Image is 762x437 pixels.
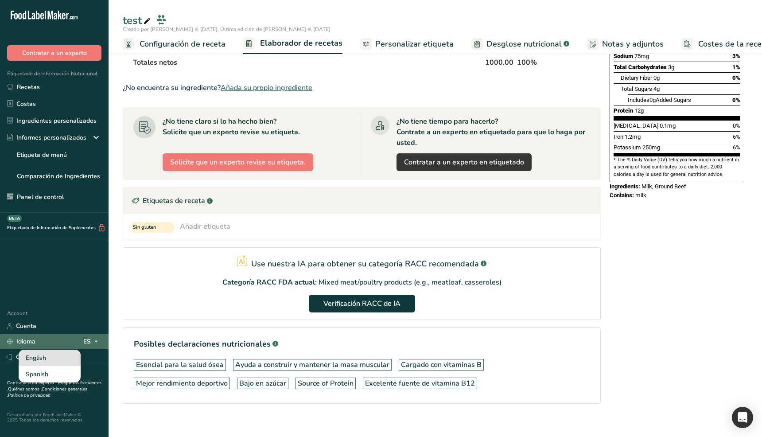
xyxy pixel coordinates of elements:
h1: Posibles declaraciones nutricionales [134,338,590,350]
div: Etiquetas de receta [123,187,600,214]
div: BETA [7,215,22,222]
a: Desglose nutricional [471,34,569,54]
span: Añada su propio ingrediente [221,82,312,93]
div: ¿No tiene claro si lo ha hecho bien? Solicite que un experto revise su etiqueta. [163,116,300,137]
th: 100% [515,53,560,71]
span: 0g [649,97,656,103]
a: Personalizar etiqueta [360,34,454,54]
button: Contratar a un experto [7,45,101,61]
th: Totales netos [131,53,483,71]
span: Contains: [610,192,634,199]
th: 1000.00 [483,53,515,71]
span: 250mg [642,144,660,151]
a: Notas y adjuntos [587,34,664,54]
a: Quiénes somos . [8,386,42,392]
span: 0% [733,122,740,129]
span: 0.1mg [660,122,676,129]
span: 0% [732,97,740,103]
div: Bajo en azúcar [239,378,286,389]
span: 6% [733,144,740,151]
div: Informes personalizados [7,133,86,142]
div: Cargado con vitaminas B [401,359,482,370]
div: Mejor rendimiento deportivo [136,378,228,389]
div: test [123,12,152,28]
span: 75mg [634,53,649,59]
span: 12g [634,107,644,114]
span: 1% [732,64,740,70]
div: Source of Protein [298,378,354,389]
div: Spanish [19,366,81,382]
span: 3% [732,53,740,59]
span: 1.2mg [625,133,641,140]
span: Creado por [PERSON_NAME] el [DATE], Última edición de [PERSON_NAME] el [DATE] [123,26,330,33]
div: English [19,350,81,366]
span: Total Carbohydrates [614,64,667,70]
section: * The % Daily Value (DV) tells you how much a nutrient in a serving of food contributes to a dail... [614,156,740,178]
span: Protein [614,107,633,114]
a: Política de privacidad [8,392,51,398]
span: 4g [653,86,660,92]
div: ES [83,336,101,347]
a: Condiciones generales . [7,386,87,398]
div: ¿No tiene tiempo para hacerlo? Contrate a un experto en etiquetado para que lo haga por usted. [397,116,590,148]
span: 0% [732,74,740,81]
span: Includes Added Sugars [628,97,691,103]
span: Iron [614,133,623,140]
span: 6% [733,133,740,140]
a: Configuración de receta [123,34,225,54]
span: Personalizar etiqueta [375,38,454,50]
div: Añadir etiqueta [180,221,230,232]
div: Open Intercom Messenger [732,407,753,428]
span: Ingredients: [610,183,640,190]
span: 3g [668,64,674,70]
p: Categoría RACC FDA actual: [222,277,317,288]
a: Elaborador de recetas [243,33,342,55]
button: Verificación RACC de IA [309,295,415,312]
button: Solicite que un experto revise su etiqueta. [163,153,313,171]
span: Configuración de receta [140,38,225,50]
span: Total Sugars [621,86,652,92]
a: Preguntas frecuentes . [7,380,101,392]
span: milk [635,192,646,199]
div: ¿No encuentra su ingrediente? [123,82,601,93]
a: Contratar a un experto . [7,380,56,386]
span: Elaborador de recetas [260,37,342,49]
a: Contratar a un experto en etiquetado [397,153,532,171]
span: Notas y adjuntos [602,38,664,50]
span: Dietary Fiber [621,74,652,81]
span: Sin gluten [133,224,164,231]
span: Desglose nutricional [486,38,562,50]
span: Solicite que un experto revise su etiqueta. [170,157,306,168]
div: Esencial para la salud ósea [136,359,224,370]
div: Excelente fuente de vitamina B12 [365,378,475,389]
span: Verificación RACC de IA [323,298,400,309]
span: [MEDICAL_DATA] [614,122,658,129]
a: Idioma [7,334,35,349]
p: Use nuestra IA para obtener su categoría RACC recomendada [251,258,479,270]
div: Desarrollado por FoodLabelMaker © 2025 Todos los derechos reservados [7,412,101,423]
span: Sodium [614,53,633,59]
span: Milk, Ground Beef [641,183,686,190]
p: Mixed meat/poultry products (e.g., meatloaf, casseroles) [319,277,502,288]
span: 0g [653,74,660,81]
span: Potassium [614,144,641,151]
div: Ayuda a construir y mantener la masa muscular [235,359,389,370]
